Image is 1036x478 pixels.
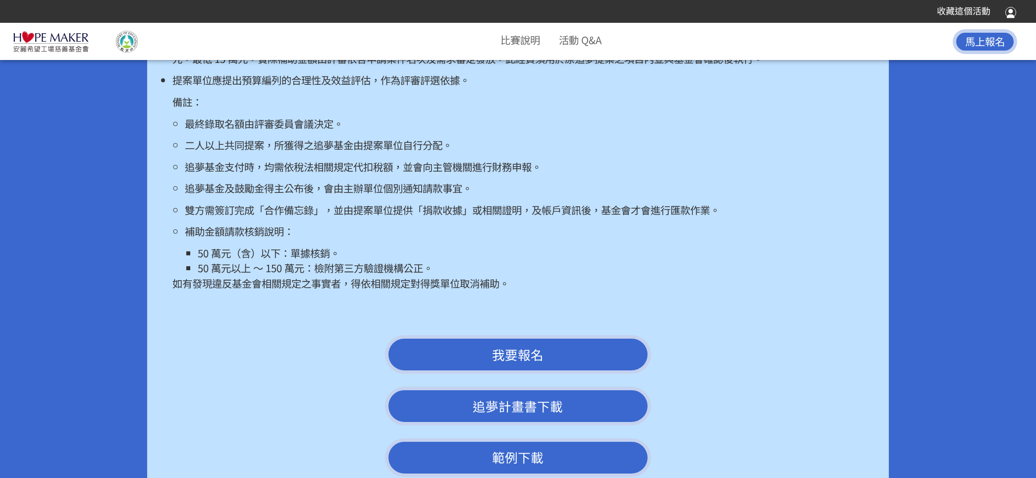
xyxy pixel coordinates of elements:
[492,345,544,363] span: 我要報名
[95,31,159,53] img: 教育部國民及學前教育署
[385,387,652,425] a: 追夢計畫書下載
[185,224,876,239] p: 補助金額請款核銷說明：
[13,31,89,53] img: 2025「小夢想．大志氣」追夢計畫
[185,180,876,196] p: 追夢基金及鼓勵金得主公布後，會由主辦單位個別通知請款事宜。
[185,202,876,218] p: 雙方需簽訂完成「合作備忘錄」，並由提案單位提供「捐款收據」或相關證明，及帳戶資訊後，基金會才會進行匯款作業。
[185,137,876,153] p: 二人以上共同提案，所獲得之追夢基金由提案單位自行分配。
[172,94,876,110] p: 備註：
[172,72,876,88] p: 提案單位應提出預算編列的合理性及效益評估，作為評審評選依據。
[385,335,652,374] button: 我要報名
[937,6,990,16] span: 收藏這個活動
[198,245,876,261] li: 50 萬元（含）以下：單據核銷。
[185,116,876,131] p: 最終錄取名額由評審委員會議決定。
[385,438,652,477] a: 範例下載
[185,159,876,175] p: 追夢基金支付時，均需依稅法相關規定代扣稅額，並會向主管機關進行財務申報。
[500,32,540,47] a: 比賽說明
[559,32,601,47] a: 活動 Q&A
[965,34,1005,49] span: 馬上報名
[953,29,1017,54] button: 馬上報名
[198,260,876,276] li: 50 萬元以上 ～ 150 萬元：檢附第三方驗證機構公正。
[172,276,876,291] p: 如有發現違反基金會相關規定之事實者，得依相關規定對得獎單位取消補助。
